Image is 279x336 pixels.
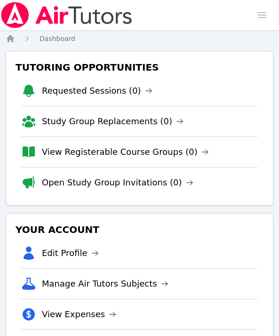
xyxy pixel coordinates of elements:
a: Open Study Group Invitations (0) [42,176,193,189]
a: Study Group Replacements (0) [42,115,183,128]
h3: Your Account [14,221,265,238]
a: View Expenses [42,308,116,321]
a: Requested Sessions (0) [42,84,152,97]
a: Manage Air Tutors Subjects [42,277,168,290]
h3: Tutoring Opportunities [14,59,265,76]
a: Edit Profile [42,247,99,260]
a: Dashboard [40,34,75,43]
span: Dashboard [40,35,75,42]
a: View Registerable Course Groups (0) [42,145,209,159]
nav: Breadcrumb [6,34,273,43]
